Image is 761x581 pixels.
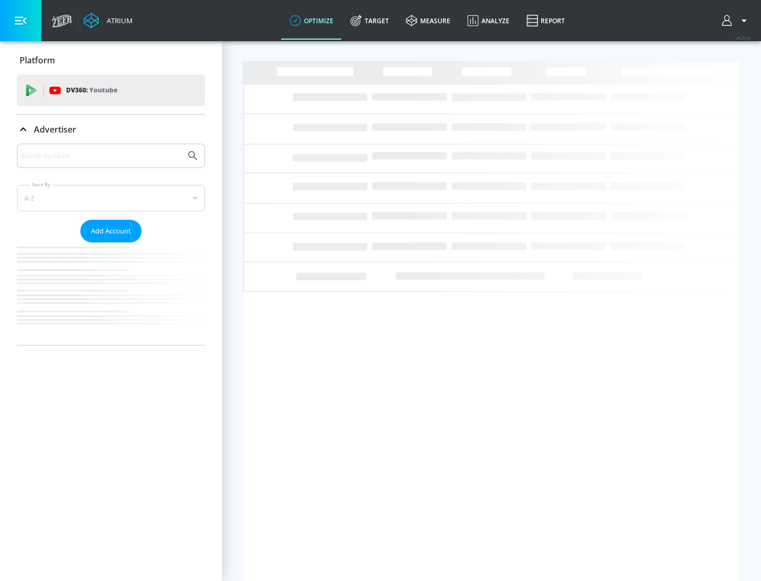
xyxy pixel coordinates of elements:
[20,54,55,66] p: Platform
[518,2,573,40] a: Report
[83,13,133,29] a: Atrium
[17,74,205,106] div: DV360: Youtube
[30,181,53,188] label: Sort By
[89,85,117,96] p: Youtube
[17,45,205,75] div: Platform
[80,220,142,242] button: Add Account
[281,2,342,40] a: optimize
[17,144,205,345] div: Advertiser
[342,2,397,40] a: Target
[17,242,205,345] nav: list of Advertiser
[103,16,133,25] div: Atrium
[17,115,205,144] div: Advertiser
[21,149,181,163] input: Search by name
[397,2,459,40] a: measure
[17,185,205,211] div: A-Z
[66,85,117,96] p: DV360:
[91,225,131,237] span: Add Account
[459,2,518,40] a: Analyze
[736,35,750,41] span: v 4.24.0
[34,124,76,135] p: Advertiser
